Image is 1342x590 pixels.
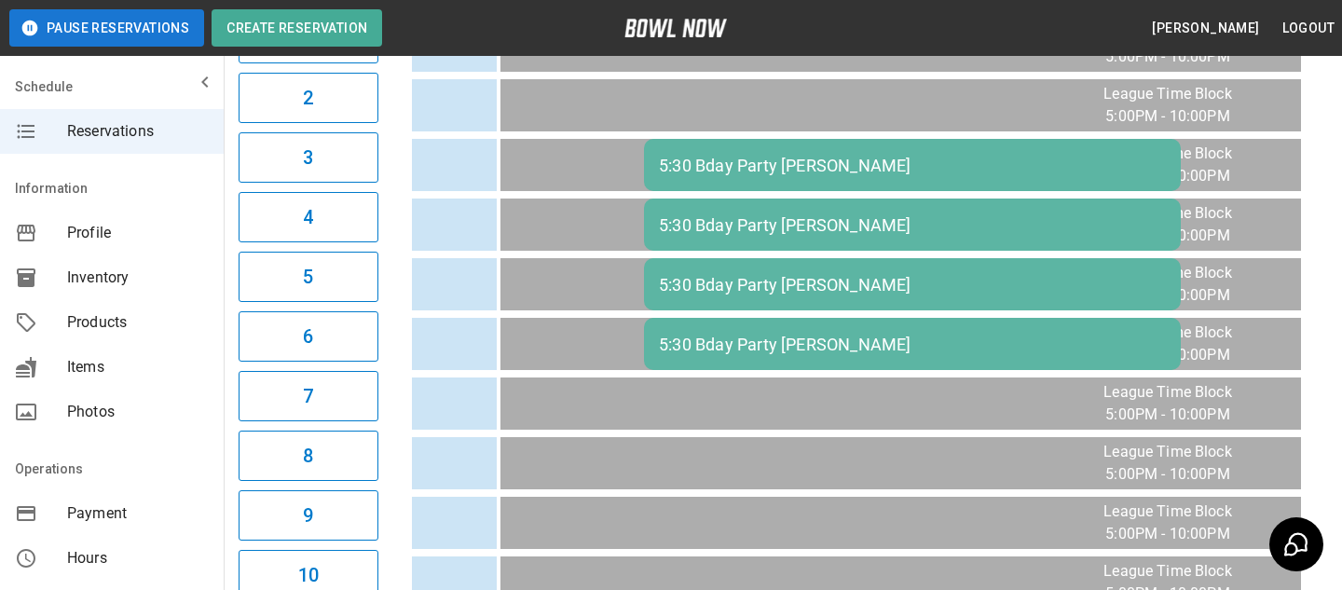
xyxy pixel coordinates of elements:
h6: 3 [303,143,313,172]
button: 7 [239,371,378,421]
div: 5:30 Bday Party [PERSON_NAME] [659,275,1166,295]
span: Items [67,356,209,378]
img: logo [624,19,727,37]
div: 5:30 Bday Party [PERSON_NAME] [659,335,1166,354]
button: 5 [239,252,378,302]
h6: 9 [303,501,313,530]
h6: 6 [303,322,313,351]
div: 5:30 Bday Party [PERSON_NAME] [659,215,1166,235]
button: Logout [1275,11,1342,46]
h6: 10 [298,560,319,590]
h6: 8 [303,441,313,471]
button: Pause Reservations [9,9,204,47]
span: Reservations [67,120,209,143]
button: Create Reservation [212,9,382,47]
span: Photos [67,401,209,423]
h6: 2 [303,83,313,113]
span: Products [67,311,209,334]
span: Hours [67,547,209,569]
button: 2 [239,73,378,123]
button: 9 [239,490,378,541]
div: 5:30 Bday Party [PERSON_NAME] [659,156,1166,175]
button: [PERSON_NAME] [1144,11,1267,46]
button: 8 [239,431,378,481]
span: Inventory [67,267,209,289]
h6: 4 [303,202,313,232]
h6: 5 [303,262,313,292]
h6: 7 [303,381,313,411]
span: Profile [67,222,209,244]
button: 4 [239,192,378,242]
span: Payment [67,502,209,525]
button: 3 [239,132,378,183]
button: 6 [239,311,378,362]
